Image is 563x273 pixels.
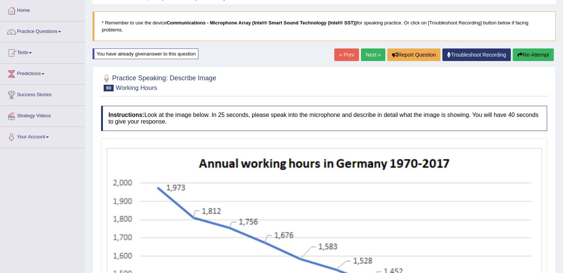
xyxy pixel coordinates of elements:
[334,48,359,61] a: « Prev
[0,64,85,82] a: Predictions
[93,48,198,59] div: You have already given answer to this question
[0,43,85,61] a: Tests
[442,48,511,61] a: Troubleshoot Recording
[108,112,144,118] b: Instructions:
[387,48,440,61] button: Report Question
[513,48,554,61] button: Re-Attempt
[101,73,216,91] h2: Practice Speaking: Describe Image
[101,106,547,131] h4: Look at the image below. In 25 seconds, please speak into the microphone and describe in detail w...
[0,106,85,124] a: Strategy Videos
[167,20,357,26] b: Communications - Microphone Array (Intel® Smart Sound Technology (Intel® SST))
[0,127,85,145] a: Your Account
[115,84,157,91] small: Working Hours
[0,21,85,40] a: Practice Questions
[104,85,114,91] span: 60
[0,0,85,19] a: Home
[93,11,556,41] blockquote: * Remember to use the device for speaking practice. Or click on [Troubleshoot Recording] button b...
[361,48,385,61] a: Next »
[0,85,85,103] a: Success Stories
